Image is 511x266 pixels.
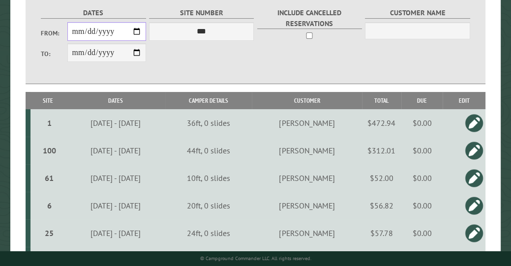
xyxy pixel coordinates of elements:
td: $0.00 [401,192,443,219]
th: Site [30,92,65,109]
td: 10ft, 0 slides [165,164,252,192]
td: $57.78 [362,219,401,247]
label: Dates [41,7,146,19]
td: 36ft, 0 slides [165,109,252,137]
div: [DATE] - [DATE] [67,228,164,238]
label: Customer Name [365,7,470,19]
div: [DATE] - [DATE] [67,118,164,128]
td: $312.01 [362,137,401,164]
th: Total [362,92,401,109]
small: © Campground Commander LLC. All rights reserved. [200,255,311,262]
td: $0.00 [401,219,443,247]
div: [DATE] - [DATE] [67,201,164,210]
td: $472.94 [362,109,401,137]
label: Site Number [149,7,254,19]
td: $0.00 [401,137,443,164]
td: 24ft, 0 slides [165,219,252,247]
div: 1 [34,118,64,128]
th: Camper Details [165,92,252,109]
label: From: [41,29,67,38]
div: 25 [34,228,64,238]
div: 100 [34,146,64,155]
label: Include Cancelled Reservations [257,7,362,29]
td: [PERSON_NAME] [252,192,361,219]
td: [PERSON_NAME] [252,219,361,247]
td: 44ft, 0 slides [165,137,252,164]
div: 61 [34,173,64,183]
td: $56.82 [362,192,401,219]
div: [DATE] - [DATE] [67,146,164,155]
td: $0.00 [401,164,443,192]
td: $52.00 [362,164,401,192]
div: 6 [34,201,64,210]
td: [PERSON_NAME] [252,137,361,164]
td: $0.00 [401,109,443,137]
th: Dates [65,92,165,109]
td: 20ft, 0 slides [165,192,252,219]
td: [PERSON_NAME] [252,109,361,137]
label: To: [41,49,67,59]
th: Customer [252,92,361,109]
div: [DATE] - [DATE] [67,173,164,183]
td: [PERSON_NAME] [252,164,361,192]
th: Due [401,92,443,109]
th: Edit [443,92,485,109]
